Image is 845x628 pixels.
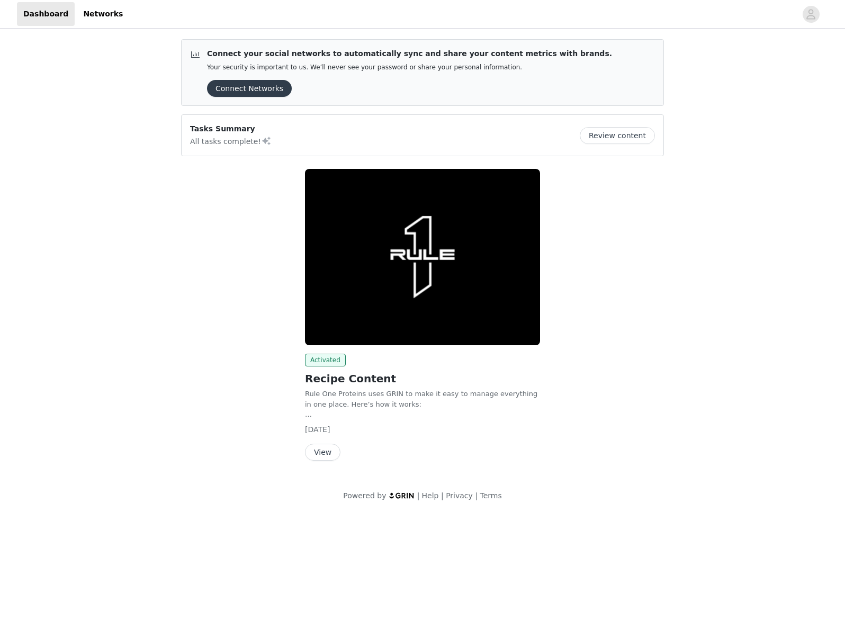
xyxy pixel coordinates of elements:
span: | [441,491,444,500]
p: Connect your social networks to automatically sync and share your content metrics with brands. [207,48,612,59]
a: Privacy [446,491,473,500]
button: Connect Networks [207,80,292,97]
button: Review content [580,127,655,144]
p: All tasks complete! [190,134,272,147]
a: Terms [480,491,501,500]
button: View [305,444,340,461]
img: Rule One Proteins [305,169,540,345]
div: avatar [806,6,816,23]
p: Tasks Summary [190,123,272,134]
span: | [475,491,478,500]
span: [DATE] [305,425,330,434]
a: Help [422,491,439,500]
a: Networks [77,2,129,26]
span: | [417,491,420,500]
p: Your security is important to us. We’ll never see your password or share your personal information. [207,64,612,71]
a: Dashboard [17,2,75,26]
h2: Recipe Content [305,371,540,387]
a: View [305,448,340,456]
span: Activated [305,354,346,366]
p: Rule One Proteins uses GRIN to make it easy to manage everything in one place. Here’s how it works: [305,389,540,409]
span: Powered by [343,491,386,500]
img: logo [389,492,415,499]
